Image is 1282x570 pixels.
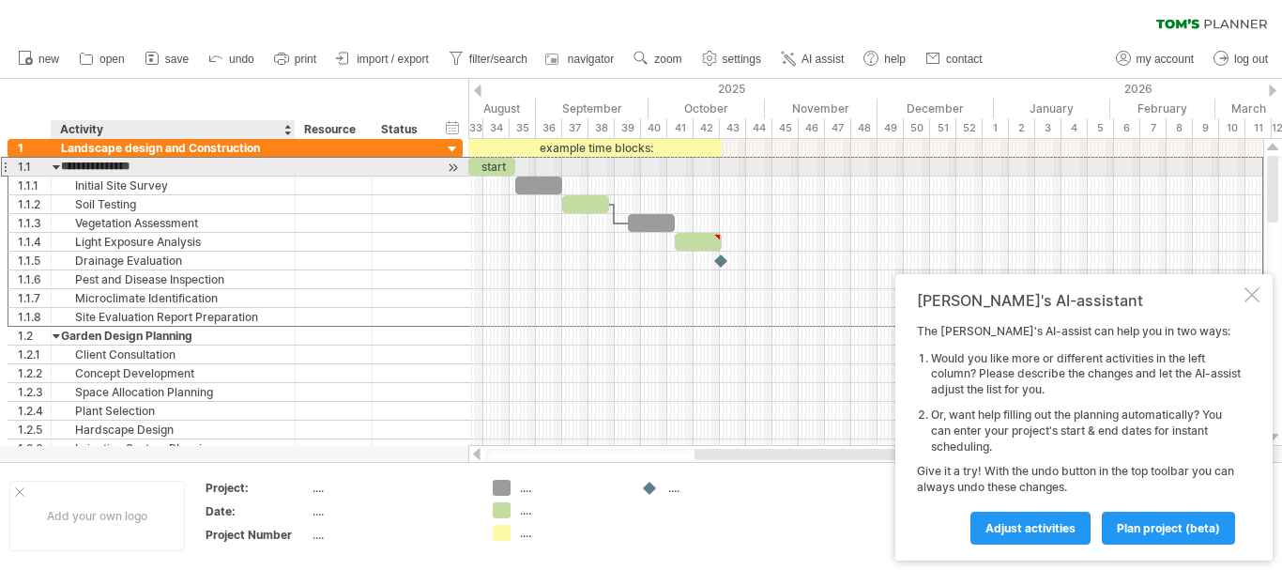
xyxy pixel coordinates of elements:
div: 6 [1114,118,1140,138]
div: 44 [746,118,772,138]
div: Project: [206,480,309,496]
div: Plant Selection [61,402,285,420]
div: 4 [1061,118,1088,138]
div: .... [313,503,470,519]
div: 48 [851,118,878,138]
div: Resource [304,120,361,139]
div: 1.1.4 [18,233,51,251]
span: zoom [654,53,681,66]
span: Adjust activities [985,521,1076,535]
div: Drainage Evaluation [61,252,285,270]
div: 49 [878,118,904,138]
div: 41 [667,118,694,138]
span: log out [1234,53,1268,66]
div: 45 [772,118,799,138]
a: navigator [542,47,619,71]
div: Garden Design Planning [61,327,285,345]
div: 9 [1193,118,1219,138]
div: 1 [983,118,1009,138]
div: 1.1.2 [18,195,51,213]
div: Activity [60,120,284,139]
span: help [884,53,906,66]
span: filter/search [469,53,527,66]
span: settings [723,53,761,66]
div: 1.2.3 [18,383,51,401]
div: 38 [588,118,615,138]
div: 42 [694,118,720,138]
div: 8 [1167,118,1193,138]
a: help [859,47,911,71]
a: AI assist [776,47,849,71]
span: contact [946,53,983,66]
div: Microclimate Identification [61,289,285,307]
div: .... [520,525,622,541]
div: The [PERSON_NAME]'s AI-assist can help you in two ways: Give it a try! With the undo button in th... [917,324,1241,544]
div: Landscape design and Construction [61,139,285,157]
div: 50 [904,118,930,138]
div: Status [381,120,422,139]
div: 1.1.3 [18,214,51,232]
div: Concept Development [61,364,285,382]
div: 1.2.6 [18,439,51,457]
div: Project Number [206,527,309,543]
span: plan project (beta) [1117,521,1220,535]
div: February 2026 [1110,99,1215,118]
span: AI assist [801,53,844,66]
li: Would you like more or different activities in the left column? Please describe the changes and l... [931,351,1241,398]
div: example time blocks: [468,139,722,157]
div: 10 [1219,118,1245,138]
span: navigator [568,53,614,66]
div: [PERSON_NAME]'s AI-assistant [917,291,1241,310]
div: 2 [1009,118,1035,138]
div: .... [520,480,622,496]
div: .... [313,527,470,543]
div: start [468,158,515,176]
span: my account [1137,53,1194,66]
div: 1.2.1 [18,346,51,363]
div: 40 [641,118,667,138]
div: December 2025 [878,99,994,118]
a: print [269,47,322,71]
div: Add your own logo [9,481,185,551]
span: save [165,53,189,66]
a: my account [1111,47,1199,71]
div: Irrigation System Planning [61,439,285,457]
a: filter/search [444,47,533,71]
div: 1.1.8 [18,308,51,326]
div: 52 [956,118,983,138]
span: new [38,53,59,66]
div: 1.1.6 [18,270,51,288]
div: 35 [510,118,536,138]
a: import / export [331,47,435,71]
a: log out [1209,47,1274,71]
div: .... [520,502,622,518]
a: contact [921,47,988,71]
div: Vegetation Assessment [61,214,285,232]
div: 1 [18,139,51,157]
div: 34 [483,118,510,138]
a: undo [204,47,260,71]
div: 43 [720,118,746,138]
div: 47 [825,118,851,138]
div: 7 [1140,118,1167,138]
div: September 2025 [536,99,649,118]
div: Hardscape Design [61,421,285,439]
div: 1.1 [18,158,51,176]
div: Soil Testing [61,195,285,213]
div: 1.1.5 [18,252,51,270]
div: Pest and Disease Inspection [61,270,285,288]
div: .... [313,480,470,496]
span: open [99,53,125,66]
div: 1.1.7 [18,289,51,307]
span: undo [229,53,254,66]
div: 11 [1245,118,1272,138]
div: .... [668,480,771,496]
a: settings [697,47,767,71]
div: 36 [536,118,562,138]
div: Initial Site Survey [61,177,285,194]
div: 39 [615,118,641,138]
a: zoom [629,47,687,71]
div: 3 [1035,118,1061,138]
div: Client Consultation [61,346,285,363]
div: 51 [930,118,956,138]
